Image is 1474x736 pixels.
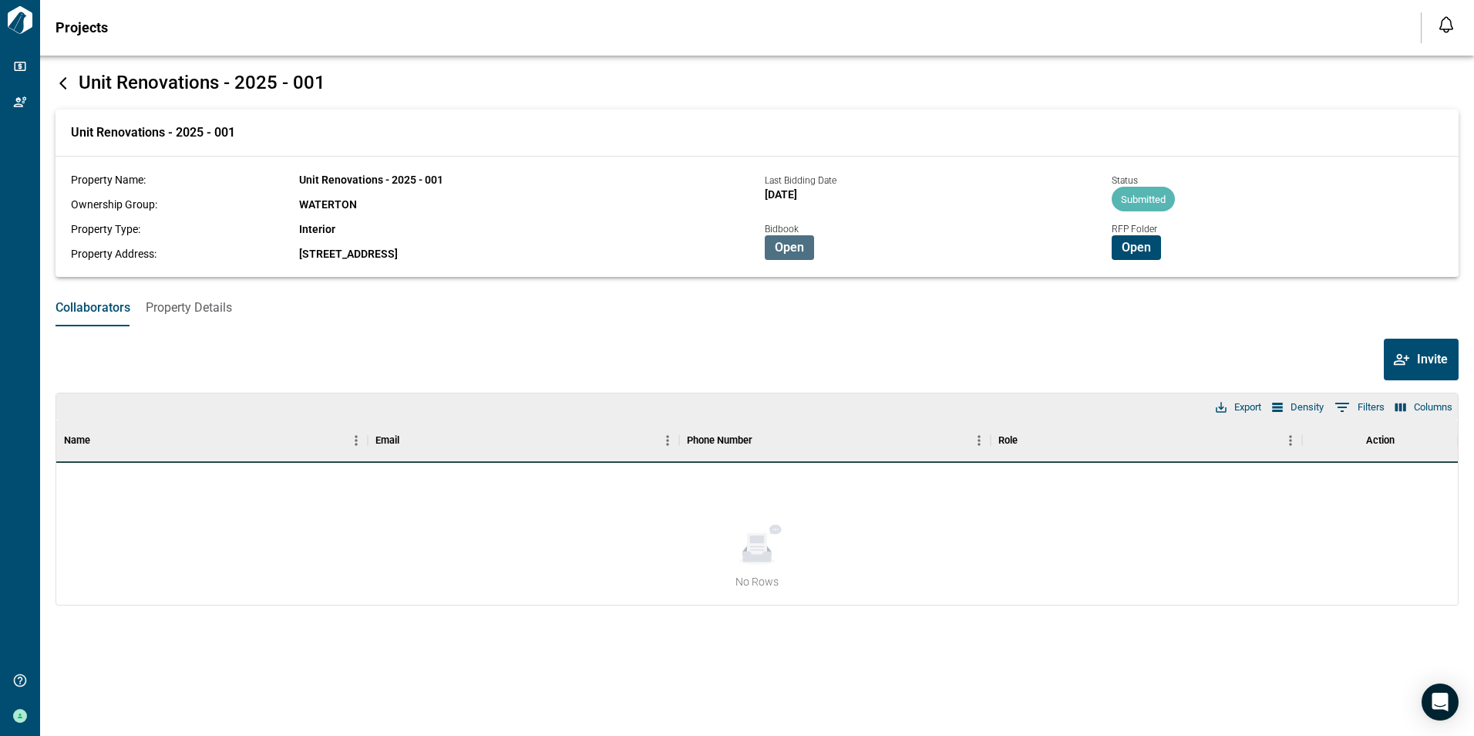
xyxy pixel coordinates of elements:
button: Select columns [1392,397,1456,417]
span: Property Type: [71,223,140,235]
span: Property Address: [71,248,156,260]
div: Phone Number [679,419,991,462]
span: Ownership Group: [71,198,157,211]
span: Open [1122,240,1151,255]
span: Bidbook [765,224,799,235]
button: Sort [752,430,774,451]
a: Open [1112,239,1161,254]
span: Open [775,240,804,255]
button: Menu [345,429,368,452]
span: Unit Renovations - 2025 - 001 [71,125,235,140]
div: Role [998,419,1018,462]
button: Menu [1279,429,1302,452]
span: Collaborators [56,300,130,316]
button: Density [1268,397,1328,417]
button: Show filters [1331,395,1388,420]
span: [DATE] [765,188,797,201]
span: Submitted [1112,194,1175,205]
div: Phone Number [687,419,752,462]
button: Invite [1384,339,1459,380]
span: Projects [56,20,108,35]
button: Sort [1018,430,1039,451]
div: Name [56,419,368,462]
button: Open notification feed [1434,12,1459,37]
span: Invite [1417,352,1448,367]
span: Property Name: [71,174,146,186]
span: WATERTON [299,198,357,211]
button: Open [1112,235,1161,260]
div: Action [1302,419,1458,462]
div: Open Intercom Messenger [1422,684,1459,721]
div: base tabs [40,289,1474,326]
a: Open [765,239,814,254]
div: Email [368,419,679,462]
button: Sort [399,430,421,451]
span: Property Details [146,300,232,316]
div: Name [64,419,90,462]
span: [STREET_ADDRESS] [299,248,398,260]
button: Sort [90,430,112,451]
span: Status [1112,175,1138,186]
div: Email [375,419,399,462]
button: Open [765,235,814,260]
button: Menu [656,429,679,452]
span: Interior [299,223,335,235]
div: Action [1366,419,1395,462]
span: No Rows [735,574,779,589]
span: Unit Renovations - 2025 - 001 [299,174,443,186]
span: Unit Renovations - 2025 - 001 [79,72,325,93]
button: Menu [968,429,991,452]
div: Role [991,419,1302,462]
span: RFP Folder [1112,224,1157,235]
span: Last Bidding Date [765,175,836,186]
button: Export [1212,397,1265,417]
